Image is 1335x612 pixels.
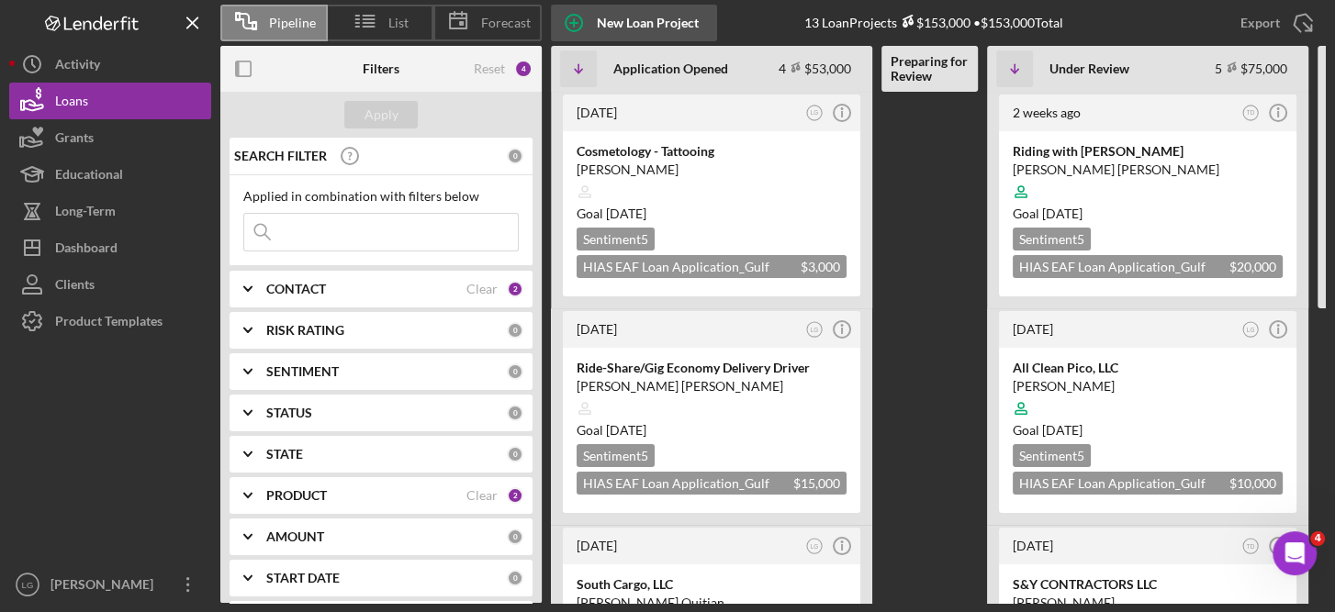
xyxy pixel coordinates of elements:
div: South Cargo, LLC [577,575,847,594]
button: Clients [9,266,211,303]
div: Sentiment 5 [577,444,655,467]
text: LG [22,580,34,590]
div: [PERSON_NAME] [1013,594,1283,612]
b: STATUS [266,406,312,420]
div: 4 [514,60,533,78]
button: LG [802,534,827,559]
div: New Loan Project [597,5,699,41]
a: [DATE]LGAll Clean Pico, LLC[PERSON_NAME]Goal [DATE]Sentiment5HIAS EAF Loan Application_Gulf Coast... [996,308,1299,516]
button: Activity [9,46,211,83]
b: PRODUCT [266,488,327,503]
button: LG [1239,317,1263,342]
b: SEARCH FILTER [234,149,327,163]
button: Loans [9,83,211,119]
b: Preparing for Review [891,54,969,83]
div: HIAS EAF Loan Application_Gulf Coast JFCS [1013,255,1283,278]
div: Sentiment 5 [1013,444,1091,467]
div: 0 [507,363,523,380]
div: Activity [55,46,100,87]
div: HIAS EAF Loan Application_Gulf Coast JFCS [1013,472,1283,495]
button: Grants [9,119,211,156]
div: Educational [55,156,123,197]
div: Cosmetology - Tattooing [577,142,847,161]
div: 2 [507,487,523,504]
div: [PERSON_NAME] [PERSON_NAME] [1013,161,1283,179]
div: [PERSON_NAME] [PERSON_NAME] [577,377,847,395]
a: [DATE]LGRide-Share/Gig Economy Delivery Driver[PERSON_NAME] [PERSON_NAME]Goal [DATE]Sentiment5HIA... [560,308,863,516]
div: Clear [466,488,498,503]
div: 0 [507,405,523,421]
div: $153,000 [897,15,970,30]
span: Goal [577,422,646,438]
div: Reset [474,61,505,76]
a: [DATE]LGCosmetology - Tattooing[PERSON_NAME]Goal [DATE]Sentiment5HIAS EAF Loan Application_Gulf C... [560,92,863,299]
div: 0 [507,446,523,462]
time: 2025-09-03 01:09 [1013,105,1081,120]
span: Forecast [481,16,531,30]
span: Goal [1013,422,1083,438]
div: Dashboard [55,229,118,271]
time: 2025-08-14 17:53 [1013,321,1053,337]
div: HIAS EAF Loan Application_Gulf Coast JFCS [577,472,847,495]
button: LG[PERSON_NAME] [9,566,211,603]
span: Pipeline [269,16,316,30]
time: 10/17/2025 [606,422,646,438]
div: Clients [55,266,95,307]
text: LG [811,109,819,116]
text: TD [1247,542,1255,549]
div: Sentiment 5 [577,228,655,250]
span: List [388,16,409,30]
button: New Loan Project [551,5,717,41]
time: 2025-08-18 22:15 [577,321,617,337]
span: $20,000 [1229,259,1276,274]
div: Applied in combination with filters below [243,189,519,204]
b: CONTACT [266,282,326,296]
div: Grants [55,119,94,161]
div: [PERSON_NAME] Quitian [577,594,847,612]
button: Export [1222,5,1326,41]
time: 2025-08-17 23:05 [577,538,617,553]
div: 0 [507,322,523,339]
text: LG [811,326,819,332]
b: STATE [266,447,303,462]
a: 2 weeks agoTDRiding with [PERSON_NAME][PERSON_NAME] [PERSON_NAME]Goal [DATE]Sentiment5HIAS EAF Lo... [996,92,1299,299]
span: $10,000 [1229,475,1276,491]
span: $15,000 [793,475,840,491]
div: 13 Loan Projects • $153,000 Total [804,15,1063,30]
div: Export [1240,5,1280,41]
iframe: Intercom live chat [1273,531,1317,575]
span: 4 [1310,531,1325,546]
button: LG [802,101,827,126]
div: Clear [466,282,498,296]
time: 2025-08-19 00:20 [577,105,617,120]
div: 2 [507,281,523,297]
div: [PERSON_NAME] [1013,377,1283,395]
b: SENTIMENT [266,364,339,379]
div: [PERSON_NAME] [46,566,165,607]
time: 09/25/2025 [1042,422,1083,438]
div: Loans [55,83,88,124]
div: Ride-Share/Gig Economy Delivery Driver [577,359,847,377]
button: Educational [9,156,211,193]
b: Under Review [1049,61,1129,76]
div: 0 [507,529,523,545]
time: 2025-08-13 17:16 [1013,538,1053,553]
div: 0 [507,570,523,586]
button: LG [802,317,827,342]
text: TD [1247,109,1255,116]
div: S&Y CONTRACTORS LLC [1013,575,1283,594]
div: Riding with [PERSON_NAME] [1013,142,1283,161]
b: AMOUNT [266,529,324,544]
div: HIAS EAF Loan Application_Gulf Coast JFCS [577,255,847,278]
time: 11/02/2025 [1042,206,1083,221]
div: Product Templates [55,303,163,344]
div: All Clean Pico, LLC [1013,359,1283,377]
time: 10/27/2025 [606,206,646,221]
div: 0 [507,148,523,164]
text: LG [1247,326,1255,332]
div: [PERSON_NAME] [577,161,847,179]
